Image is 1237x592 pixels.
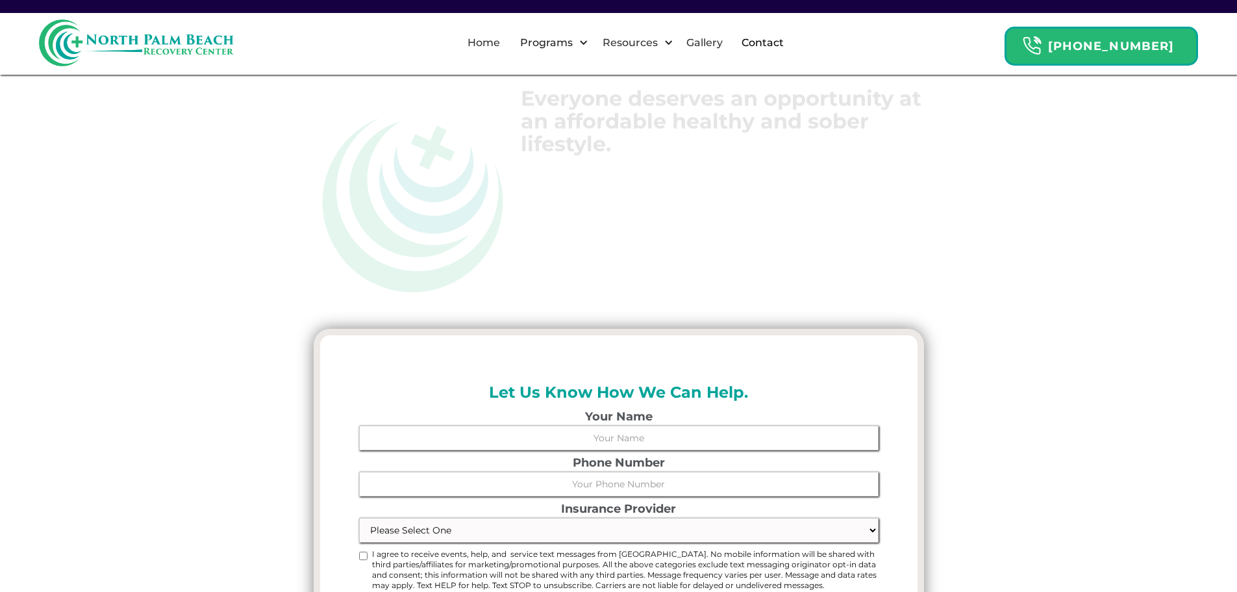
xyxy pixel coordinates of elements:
[509,22,592,64] div: Programs
[372,549,879,591] span: I agree to receive events, help, and service text messages from [GEOGRAPHIC_DATA]. No mobile info...
[359,503,879,515] label: Insurance Provider
[1022,36,1042,56] img: Header Calendar Icons
[359,457,879,469] label: Phone Number
[359,472,879,496] input: Your Phone Number
[521,86,923,155] h1: Everyone deserves an opportunity at an affordable healthy and sober lifestyle.
[460,22,508,64] a: Home
[359,381,879,404] h2: Let Us Know How We Can Help.
[517,35,576,51] div: Programs
[679,22,731,64] a: Gallery
[592,22,677,64] div: Resources
[1005,20,1198,66] a: Header Calendar Icons[PHONE_NUMBER]
[359,552,368,560] input: I agree to receive events, help, and service text messages from [GEOGRAPHIC_DATA]. No mobile info...
[734,22,792,64] a: Contact
[599,35,661,51] div: Resources
[1048,39,1174,53] strong: [PHONE_NUMBER]
[359,426,879,450] input: Your Name
[359,411,879,422] label: Your Name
